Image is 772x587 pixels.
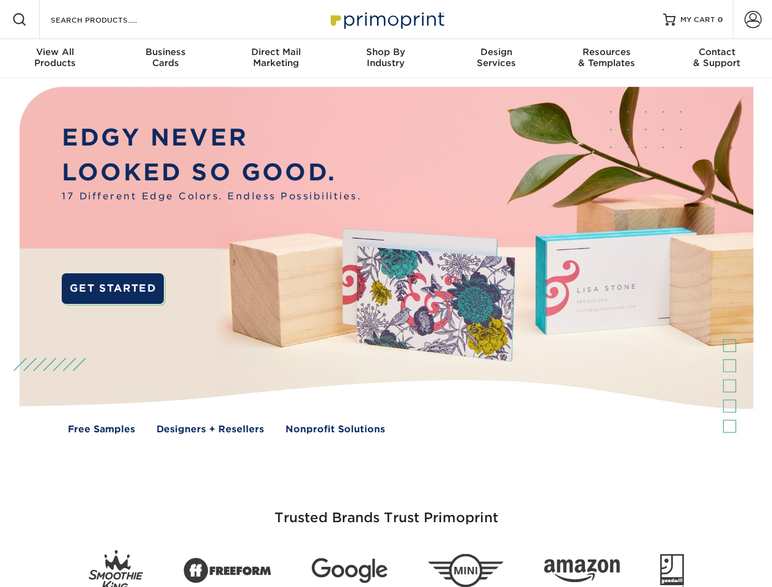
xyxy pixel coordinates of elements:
img: Goodwill [660,554,684,587]
a: Free Samples [68,423,135,437]
span: Direct Mail [221,46,331,57]
span: Shop By [331,46,441,57]
p: EDGY NEVER [62,120,361,155]
a: GET STARTED [62,273,164,304]
div: & Support [662,46,772,68]
span: 0 [718,15,723,24]
a: Resources& Templates [551,39,661,78]
a: Direct MailMarketing [221,39,331,78]
div: Cards [110,46,220,68]
img: Primoprint [325,6,447,32]
input: SEARCH PRODUCTS..... [50,12,169,27]
div: Industry [331,46,441,68]
a: BusinessCards [110,39,220,78]
span: 17 Different Edge Colors. Endless Possibilities. [62,190,361,204]
a: Nonprofit Solutions [285,423,385,437]
div: Marketing [221,46,331,68]
span: Resources [551,46,661,57]
a: DesignServices [441,39,551,78]
h3: Trusted Brands Trust Primoprint [29,481,744,541]
img: Google [312,558,388,583]
img: Amazon [544,559,620,583]
a: Designers + Resellers [156,423,264,437]
a: Shop ByIndustry [331,39,441,78]
div: & Templates [551,46,661,68]
span: Business [110,46,220,57]
p: LOOKED SO GOOD. [62,155,361,190]
span: Contact [662,46,772,57]
span: MY CART [680,15,715,25]
span: Design [441,46,551,57]
a: Contact& Support [662,39,772,78]
div: Services [441,46,551,68]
